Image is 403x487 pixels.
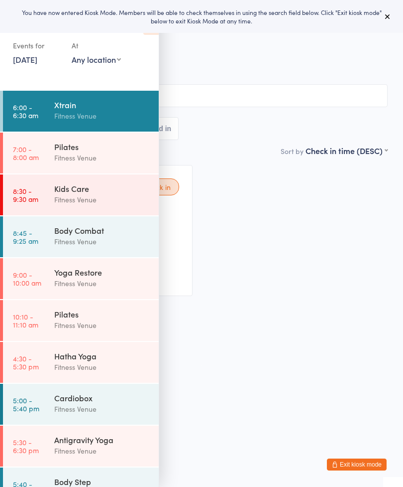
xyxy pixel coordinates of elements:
[3,426,159,467] a: 5:30 -6:30 pmAntigravity YogaFitness Venue
[15,56,372,66] span: Fitness Venue
[13,229,38,245] time: 8:45 - 9:25 am
[13,313,38,328] time: 10:10 - 11:10 am
[327,459,387,471] button: Exit kiosk mode
[54,403,150,415] div: Fitness Venue
[3,342,159,383] a: 4:30 -5:30 pmHatha YogaFitness Venue
[54,141,150,152] div: Pilates
[3,91,159,132] a: 6:00 -6:30 amXtrainFitness Venue
[15,46,372,56] span: [DATE] 6:00am
[54,183,150,194] div: Kids Care
[54,361,150,373] div: Fitness Venue
[16,8,387,25] div: You have now entered Kiosk Mode. Members will be able to check themselves in using the search fie...
[13,37,62,54] div: Events for
[15,66,388,76] span: Group Fitness
[54,434,150,445] div: Antigravity Yoga
[15,25,388,41] h2: Xtrain Check-in
[3,258,159,299] a: 9:00 -10:00 amYoga RestoreFitness Venue
[13,103,38,119] time: 6:00 - 6:30 am
[54,236,150,247] div: Fitness Venue
[13,187,38,203] time: 8:30 - 9:30 am
[13,438,39,454] time: 5:30 - 6:30 pm
[3,174,159,215] a: 8:30 -9:30 amKids CareFitness Venue
[13,271,41,287] time: 9:00 - 10:00 am
[54,194,150,205] div: Fitness Venue
[281,146,303,156] label: Sort by
[54,99,150,110] div: Xtrain
[72,37,121,54] div: At
[54,152,150,163] div: Fitness Venue
[54,392,150,403] div: Cardiobox
[13,354,39,370] time: 4:30 - 5:30 pm
[54,225,150,236] div: Body Combat
[15,84,388,107] input: Search
[13,54,37,65] a: [DATE]
[54,278,150,289] div: Fitness Venue
[3,384,159,425] a: 5:00 -5:40 pmCardioboxFitness Venue
[54,350,150,361] div: Hatha Yoga
[54,110,150,122] div: Fitness Venue
[54,320,150,331] div: Fitness Venue
[3,216,159,257] a: 8:45 -9:25 amBody CombatFitness Venue
[54,267,150,278] div: Yoga Restore
[3,300,159,341] a: 10:10 -11:10 amPilatesFitness Venue
[54,476,150,487] div: Body Step
[54,309,150,320] div: Pilates
[13,396,39,412] time: 5:00 - 5:40 pm
[13,145,39,161] time: 7:00 - 8:00 am
[305,145,388,156] div: Check in time (DESC)
[3,133,159,173] a: 7:00 -8:00 amPilatesFitness Venue
[72,54,121,65] div: Any location
[54,445,150,457] div: Fitness Venue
